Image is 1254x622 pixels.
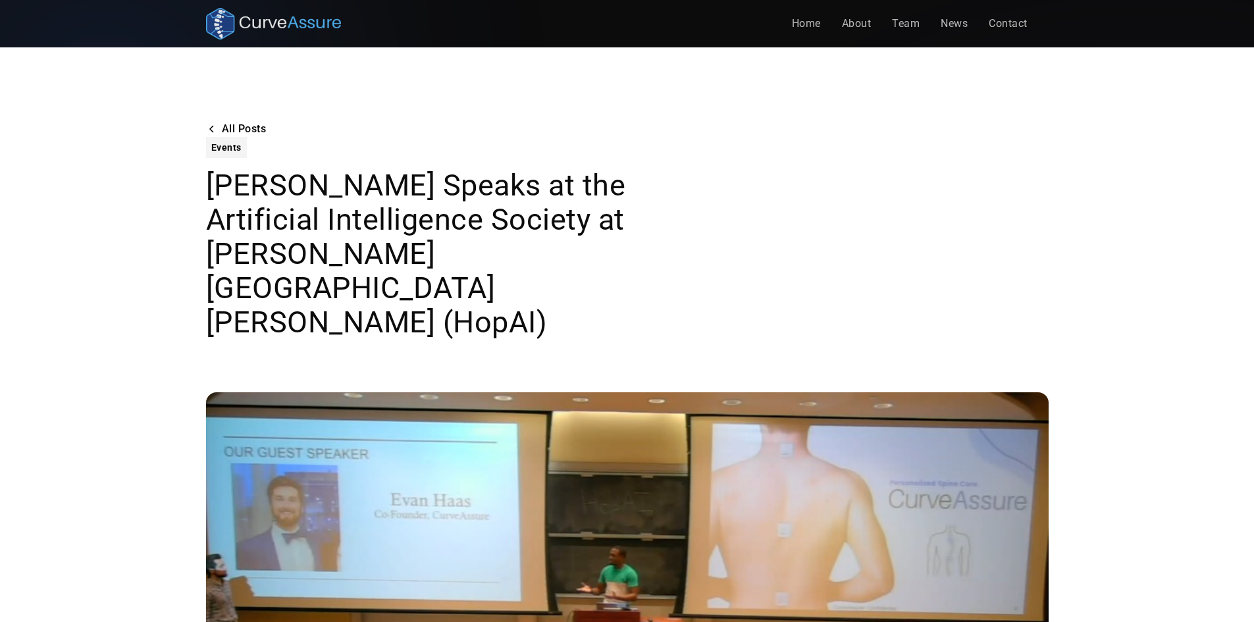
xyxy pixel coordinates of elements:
[222,124,267,134] div: All Posts
[978,11,1038,37] a: Contact
[211,140,242,155] div: Events
[930,11,978,37] a: News
[206,121,267,137] a: All Posts
[206,8,342,39] a: home
[881,11,930,37] a: Team
[206,168,712,340] h1: [PERSON_NAME] Speaks at the Artificial Intelligence Society at [PERSON_NAME][GEOGRAPHIC_DATA][PER...
[781,11,831,37] a: Home
[831,11,882,37] a: About
[206,137,247,158] a: Events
